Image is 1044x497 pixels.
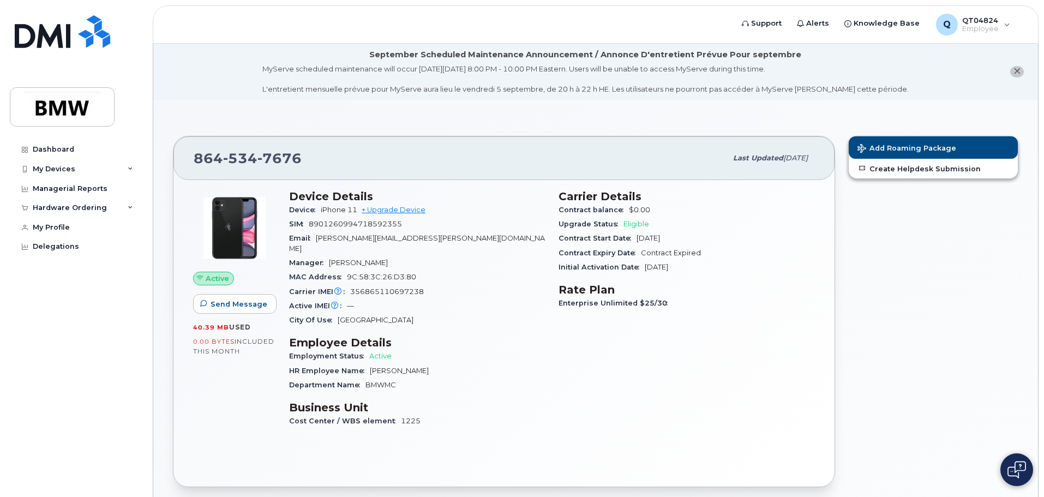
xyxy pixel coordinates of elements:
span: Contract Expired [641,249,701,257]
span: SIM [289,220,309,228]
h3: Rate Plan [559,283,815,296]
span: [GEOGRAPHIC_DATA] [338,316,413,324]
span: Contract Expiry Date [559,249,641,257]
h3: Employee Details [289,336,545,349]
span: 7676 [257,150,302,166]
span: Cost Center / WBS element [289,417,401,425]
span: Enterprise Unlimited $25/30 [559,299,673,307]
span: 356865110697238 [350,288,424,296]
span: 534 [223,150,257,166]
span: 0.00 Bytes [193,338,235,345]
span: Initial Activation Date [559,263,645,271]
img: iPhone_11.jpg [202,195,267,261]
span: [PERSON_NAME] [329,259,388,267]
span: included this month [193,337,274,355]
div: MyServe scheduled maintenance will occur [DATE][DATE] 8:00 PM - 10:00 PM Eastern. Users will be u... [262,64,909,94]
span: [DATE] [783,154,808,162]
button: Send Message [193,294,277,314]
span: Active [206,273,229,284]
span: Employment Status [289,352,369,360]
span: Contract Start Date [559,234,637,242]
span: Upgrade Status [559,220,623,228]
span: Last updated [733,154,783,162]
span: 864 [194,150,302,166]
span: Carrier IMEI [289,288,350,296]
span: Manager [289,259,329,267]
a: Create Helpdesk Submission [849,159,1018,178]
span: [PERSON_NAME][EMAIL_ADDRESS][PERSON_NAME][DOMAIN_NAME] [289,234,545,252]
span: Add Roaming Package [857,144,956,154]
span: — [347,302,354,310]
h3: Business Unit [289,401,545,414]
span: Send Message [211,299,267,309]
span: [DATE] [645,263,668,271]
span: iPhone 11 [321,206,357,214]
img: Open chat [1007,461,1026,478]
span: used [229,323,251,331]
button: close notification [1010,66,1024,77]
span: $0.00 [629,206,650,214]
div: September Scheduled Maintenance Announcement / Annonce D'entretient Prévue Pour septembre [369,49,801,61]
span: Email [289,234,316,242]
span: BMWMC [365,381,396,389]
span: Eligible [623,220,649,228]
h3: Carrier Details [559,190,815,203]
span: 8901260994718592355 [309,220,402,228]
span: MAC Address [289,273,347,281]
span: 40.39 MB [193,324,229,331]
span: Active IMEI [289,302,347,310]
span: [DATE] [637,234,660,242]
span: [PERSON_NAME] [370,367,429,375]
span: Contract balance [559,206,629,214]
span: 1225 [401,417,421,425]
span: Active [369,352,392,360]
span: 9C:58:3C:26:D3:80 [347,273,416,281]
button: Add Roaming Package [849,136,1018,159]
span: Department Name [289,381,365,389]
a: + Upgrade Device [362,206,425,214]
span: Device [289,206,321,214]
span: City Of Use [289,316,338,324]
span: HR Employee Name [289,367,370,375]
h3: Device Details [289,190,545,203]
